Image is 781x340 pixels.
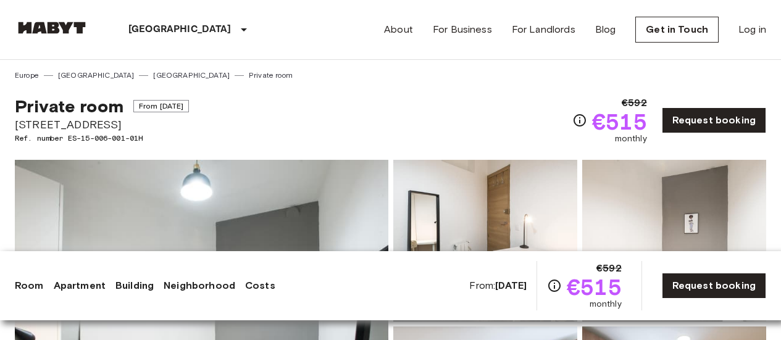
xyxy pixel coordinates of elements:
b: [DATE] [495,280,527,291]
a: About [384,22,413,37]
a: Private room [249,70,293,81]
a: For Business [433,22,492,37]
a: [GEOGRAPHIC_DATA] [58,70,135,81]
span: From [DATE] [133,100,190,112]
img: Picture of unit ES-15-006-001-01H [393,160,577,321]
span: Ref. number ES-15-006-001-01H [15,133,189,144]
span: €515 [567,276,622,298]
span: €592 [596,261,622,276]
a: Log in [738,22,766,37]
a: Blog [595,22,616,37]
span: [STREET_ADDRESS] [15,117,189,133]
img: Habyt [15,22,89,34]
a: Room [15,278,44,293]
a: [GEOGRAPHIC_DATA] [153,70,230,81]
span: €592 [622,96,647,110]
a: Neighborhood [164,278,235,293]
a: For Landlords [512,22,575,37]
a: Get in Touch [635,17,719,43]
span: monthly [615,133,647,145]
a: Request booking [662,273,766,299]
a: Costs [245,278,275,293]
span: monthly [590,298,622,310]
span: Private room [15,96,123,117]
a: Building [115,278,154,293]
svg: Check cost overview for full price breakdown. Please note that discounts apply to new joiners onl... [547,278,562,293]
svg: Check cost overview for full price breakdown. Please note that discounts apply to new joiners onl... [572,113,587,128]
img: Picture of unit ES-15-006-001-01H [582,160,766,321]
a: Apartment [54,278,106,293]
span: From: [469,279,527,292]
a: Request booking [662,107,766,133]
a: Europe [15,70,39,81]
p: [GEOGRAPHIC_DATA] [128,22,232,37]
span: €515 [592,110,647,133]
